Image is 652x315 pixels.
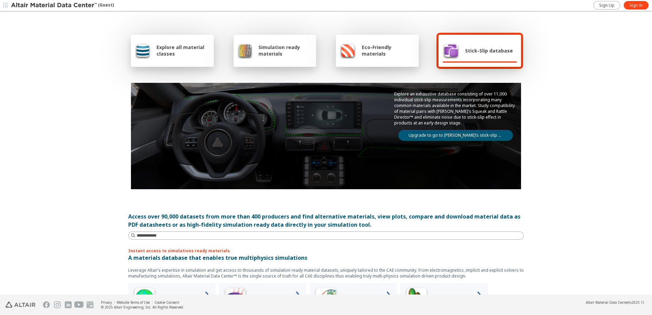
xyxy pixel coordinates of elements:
[117,300,150,305] a: Website Terms of Use
[394,91,517,126] p: Explore an exhaustive database consisting of over 11,000 individual stick-slip measurements incor...
[593,1,620,10] a: Sign Up
[362,44,414,57] span: Eco-Friendly materials
[128,267,524,279] p: Leverage Altair’s expertise in simulation and get access to thousands of simulation ready materia...
[586,300,629,305] span: Altair Material Data Center
[586,300,644,305] div: (v2025.1)
[135,42,150,59] img: Explore all material classes
[465,47,513,54] span: Stick-Slip database
[157,44,210,57] span: Explore all material classes
[312,286,340,313] img: Structural Analyses Icon
[340,42,356,59] img: Eco-Friendly materials
[258,44,312,57] span: Simulation ready materials
[128,248,524,254] p: Instant access to simulations ready materials
[101,300,112,305] a: Privacy
[5,302,35,308] img: Altair Engineering
[629,3,643,8] span: Sign In
[154,300,179,305] a: Cookie Consent
[443,42,459,59] img: Stick-Slip database
[11,2,114,9] div: (Guest)
[128,254,524,262] p: A materials database that enables true multiphysics simulations
[11,2,98,9] img: Altair Material Data Center
[101,305,184,310] div: © 2025 Altair Engineering, Inc. All Rights Reserved.
[403,286,430,313] img: Crash Analyses Icon
[222,286,249,313] img: Low Frequency Icon
[128,212,524,229] div: Access over 90,000 datasets from more than 400 producers and find alternative materials, view plo...
[398,130,513,141] a: Upgrade to go to [PERSON_NAME]’s stick-slip database
[599,3,614,8] span: Sign Up
[238,42,252,59] img: Simulation ready materials
[131,286,158,313] img: High Frequency Icon
[624,1,649,10] a: Sign In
